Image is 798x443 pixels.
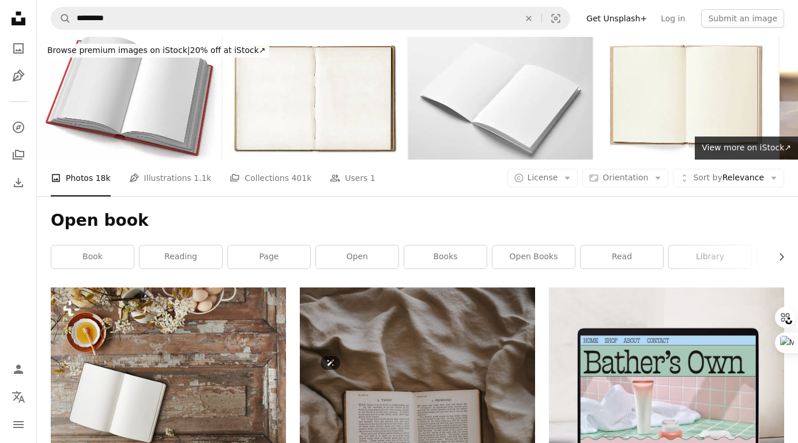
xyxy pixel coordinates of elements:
[300,433,535,443] a: opened book on brown textile
[603,173,648,182] span: Orientation
[7,143,30,166] a: Collections
[404,245,487,268] a: books
[582,169,668,187] button: Orientation
[7,37,30,60] a: Photos
[7,171,30,194] a: Download History
[291,172,311,184] span: 401k
[370,172,375,184] span: 1
[37,37,276,65] a: Browse premium images on iStock|20% off at iStock↗
[581,245,663,268] a: read
[492,245,575,268] a: open books
[223,37,407,160] img: Vintage blank open notebook
[51,245,134,268] a: book
[7,116,30,139] a: Explore
[695,137,798,160] a: View more on iStock↗
[316,245,398,268] a: open
[228,245,310,268] a: page
[7,385,30,408] button: Language
[673,169,784,187] button: Sort byRelevance
[51,7,570,30] form: Find visuals sitewide
[693,172,764,184] span: Relevance
[7,65,30,88] a: Illustrations
[7,358,30,381] a: Log in / Sign up
[528,173,558,182] span: License
[51,210,784,231] h1: Open book
[507,169,578,187] button: License
[771,245,784,268] button: scroll list to the right
[229,160,311,196] a: Collections 401k
[194,172,211,184] span: 1.1k
[542,7,570,29] button: Visual search
[129,160,212,196] a: Illustrations 1.1k
[44,44,269,58] div: 20% off at iStock ↗
[47,46,190,55] span: Browse premium images on iStock |
[701,9,784,28] button: Submit an image
[7,413,30,436] button: Menu
[51,7,71,29] button: Search Unsplash
[693,173,722,182] span: Sort by
[516,7,541,29] button: Clear
[594,37,778,160] img: Blank book
[408,37,593,160] img: blank brochure
[140,245,222,268] a: reading
[37,37,221,160] img: Open blank hardback book
[330,160,375,196] a: Users 1
[669,245,751,268] a: library
[654,9,692,28] a: Log in
[51,361,286,371] a: an open book on a wooden table with flowers and eggs
[702,143,791,152] span: View more on iStock ↗
[579,9,654,28] a: Get Unsplash+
